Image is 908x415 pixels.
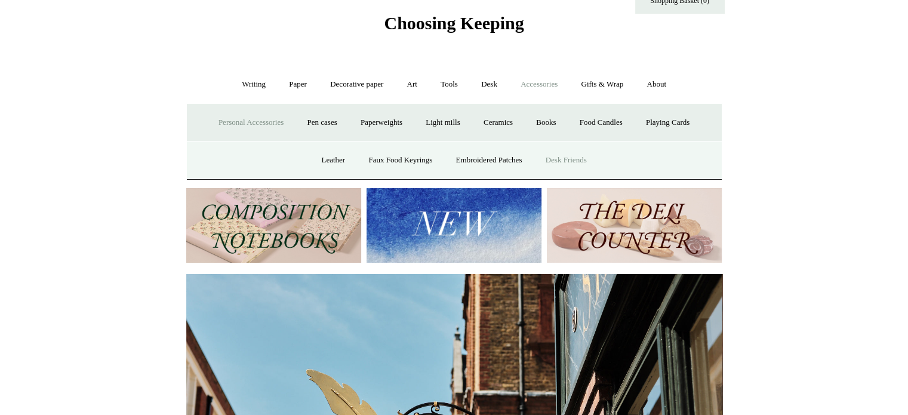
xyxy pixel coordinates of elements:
a: About [636,69,677,100]
a: Accessories [510,69,568,100]
img: 202302 Composition ledgers.jpg__PID:69722ee6-fa44-49dd-a067-31375e5d54ec [186,188,361,263]
a: Faux Food Keyrings [358,145,443,176]
a: Leather [310,145,356,176]
a: Personal Accessories [208,107,294,139]
a: Playing Cards [635,107,700,139]
a: Gifts & Wrap [570,69,634,100]
a: Embroidered Patches [445,145,533,176]
img: New.jpg__PID:f73bdf93-380a-4a35-bcfe-7823039498e1 [367,188,541,263]
a: Paperweights [350,107,413,139]
a: Pen cases [296,107,347,139]
a: Desk [470,69,508,100]
a: Paper [278,69,318,100]
a: Tools [430,69,469,100]
span: Choosing Keeping [384,13,524,33]
a: Choosing Keeping [384,23,524,31]
a: Art [396,69,428,100]
a: Desk Friends [535,145,598,176]
a: Decorative paper [319,69,394,100]
a: Books [525,107,567,139]
img: The Deli Counter [547,188,722,263]
a: Ceramics [473,107,524,139]
a: Light mills [415,107,470,139]
a: Food Candles [569,107,633,139]
a: Writing [231,69,276,100]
